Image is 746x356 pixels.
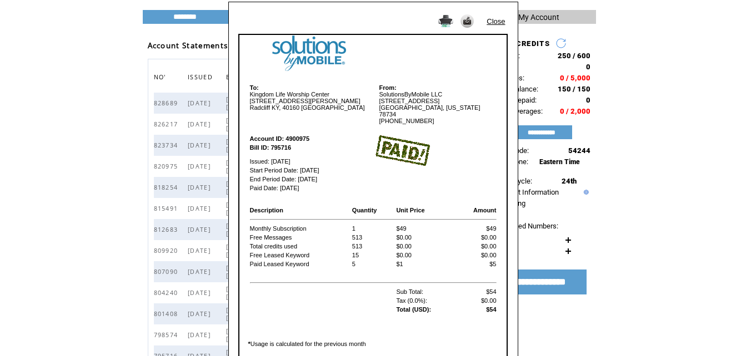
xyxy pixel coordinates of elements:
span: [DATE] - [DATE] [226,327,254,343]
td: $0.00 [457,242,497,250]
td: $0.00 [457,297,497,304]
td: 15 [352,251,395,259]
td: $54 [457,288,497,296]
td: 5 [352,260,395,268]
td: Kingdom Life Worship Center [STREET_ADDRESS][PERSON_NAME] Radcliff KY, 40160 [GEOGRAPHIC_DATA] [249,84,373,125]
td: Free Messages [249,233,351,241]
td: Tax (0.0%): [395,297,455,304]
img: paid image [374,135,430,166]
td: SolutionsByMobile LLC [STREET_ADDRESS] [GEOGRAPHIC_DATA], [US_STATE] 78734 [PHONE_NUMBER] [374,84,497,125]
td: Start Period Date: [DATE] [249,166,373,174]
td: Paid Leased Keyword [249,260,351,268]
td: $49 [457,225,497,232]
td: $0.00 [457,251,497,259]
td: Total credits used [249,242,351,250]
b: Quantity [352,207,377,213]
img: Send it to my email [460,14,474,28]
b: $54 [486,306,496,313]
img: logo image [239,35,507,72]
td: 513 [352,242,395,250]
a: Send it to my email [460,22,474,29]
td: $0.00 [395,233,455,241]
b: From: [379,84,397,91]
span: 798574 [154,331,181,339]
td: End Period Date: [DATE] [249,175,373,183]
span: [DATE] [188,310,213,318]
td: 513 [352,233,395,241]
td: $49 [395,225,455,232]
b: Amount [473,207,497,213]
b: Account ID: 4900975 [250,135,310,142]
font: Usage is calculated for the previous month [248,340,366,347]
span: [DATE] - [DATE] [226,306,254,322]
b: Bill ID: 795716 [250,144,292,151]
td: Paid Date: [DATE] [249,184,373,192]
td: $5 [457,260,497,268]
b: Unit Price [396,207,424,213]
img: Print it [438,15,453,27]
td: Free Leased Keyword [249,251,351,259]
td: 1 [352,225,395,232]
td: $1 [395,260,455,268]
td: $0.00 [457,233,497,241]
b: To: [250,84,259,91]
span: [DATE] [188,331,213,339]
td: Monthly Subscription [249,225,351,232]
td: Sub Total: [395,288,455,296]
td: $0.00 [395,242,455,250]
a: Close [487,17,505,26]
td: $0.00 [395,251,455,259]
b: Description [250,207,284,213]
b: Total (USD): [396,306,431,313]
span: 801408 [154,310,181,318]
td: Issued: [DATE] [249,152,373,165]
